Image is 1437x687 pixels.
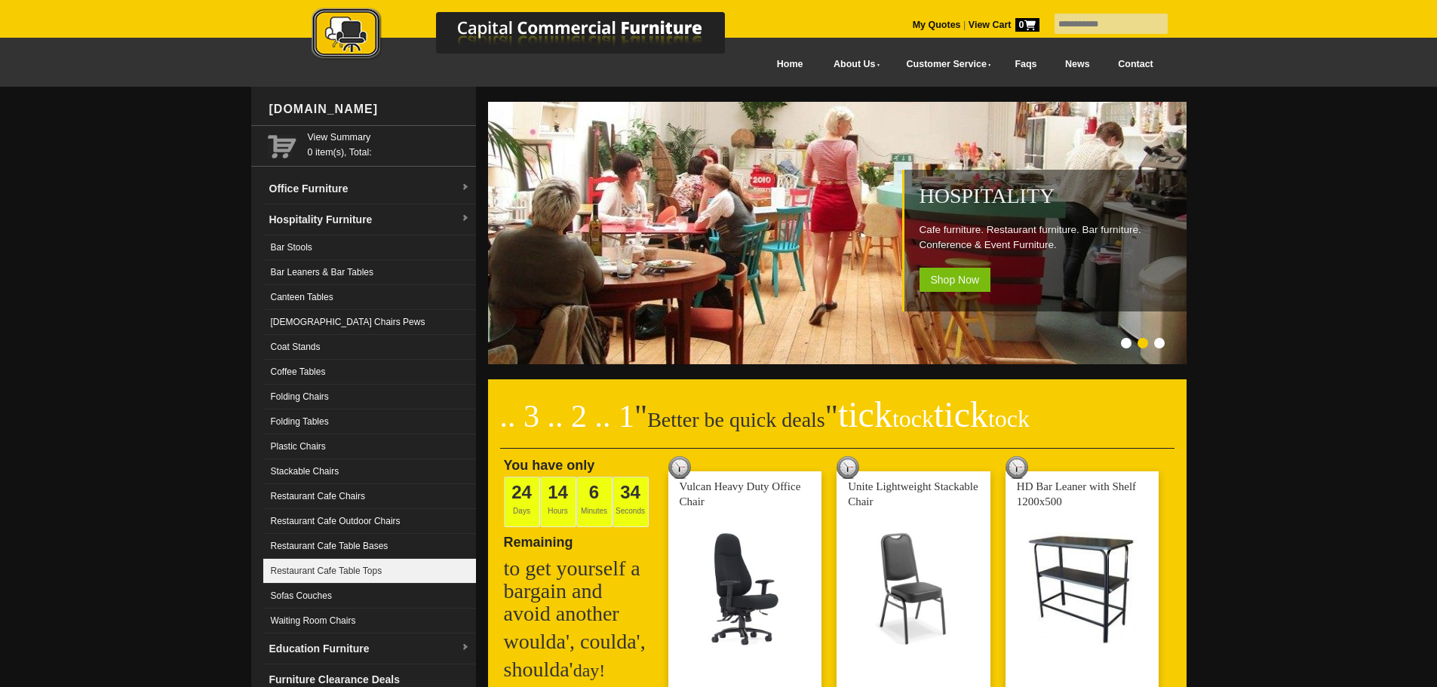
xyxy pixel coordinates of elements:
[920,222,1179,253] p: Cafe furniture. Restaurant furniture. Bar furniture. Conference & Event Furniture.
[837,456,859,479] img: tick tock deal clock
[620,482,640,502] span: 34
[461,183,470,192] img: dropdown
[308,130,470,145] a: View Summary
[988,405,1030,432] span: tock
[263,509,476,534] a: Restaurant Cafe Outdoor Chairs
[1006,456,1028,479] img: tick tock deal clock
[270,8,798,67] a: Capital Commercial Furniture Logo
[504,658,655,682] h2: shoulda'
[1051,48,1104,81] a: News
[504,477,540,527] span: Days
[548,482,568,502] span: 14
[263,335,476,360] a: Coat Stands
[573,661,606,680] span: day!
[540,477,576,527] span: Hours
[263,310,476,335] a: [DEMOGRAPHIC_DATA] Chairs Pews
[613,477,649,527] span: Seconds
[838,394,1030,434] span: tick tick
[504,630,655,653] h2: woulda', coulda',
[1138,338,1148,348] li: Page dot 2
[966,20,1039,30] a: View Cart0
[263,173,476,204] a: Office Furnituredropdown
[576,477,613,527] span: Minutes
[1154,338,1165,348] li: Page dot 3
[1121,338,1131,348] li: Page dot 1
[825,399,1030,434] span: "
[263,385,476,409] a: Folding Chairs
[308,130,470,158] span: 0 item(s), Total:
[263,633,476,664] a: Education Furnituredropdown
[920,185,1179,207] h2: Hospitality
[461,214,470,223] img: dropdown
[504,557,655,625] h2: to get yourself a bargain and avoid another
[263,87,476,132] div: [DOMAIN_NAME]
[1001,48,1052,81] a: Faqs
[668,456,691,479] img: tick tock deal clock
[892,405,934,432] span: tock
[504,529,573,550] span: Remaining
[634,399,647,434] span: "
[263,409,476,434] a: Folding Tables
[263,459,476,484] a: Stackable Chairs
[263,360,476,385] a: Coffee Tables
[969,20,1039,30] strong: View Cart
[263,609,476,633] a: Waiting Room Chairs
[263,235,476,260] a: Bar Stools
[504,458,595,473] span: You have only
[263,260,476,285] a: Bar Leaners & Bar Tables
[511,482,532,502] span: 24
[500,403,1174,449] h2: Better be quick deals
[920,268,991,292] span: Shop Now
[461,643,470,652] img: dropdown
[263,285,476,310] a: Canteen Tables
[889,48,1000,81] a: Customer Service
[263,204,476,235] a: Hospitality Furnituredropdown
[488,102,1190,364] img: Hospitality
[263,584,476,609] a: Sofas Couches
[500,399,635,434] span: .. 3 .. 2 .. 1
[913,20,961,30] a: My Quotes
[817,48,889,81] a: About Us
[589,482,599,502] span: 6
[270,8,798,63] img: Capital Commercial Furniture Logo
[263,434,476,459] a: Plastic Chairs
[1104,48,1167,81] a: Contact
[263,559,476,584] a: Restaurant Cafe Table Tops
[263,534,476,559] a: Restaurant Cafe Table Bases
[263,484,476,509] a: Restaurant Cafe Chairs
[488,356,1190,367] a: Hospitality Cafe furniture. Restaurant furniture. Bar furniture. Conference & Event Furniture. Sh...
[1015,18,1039,32] span: 0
